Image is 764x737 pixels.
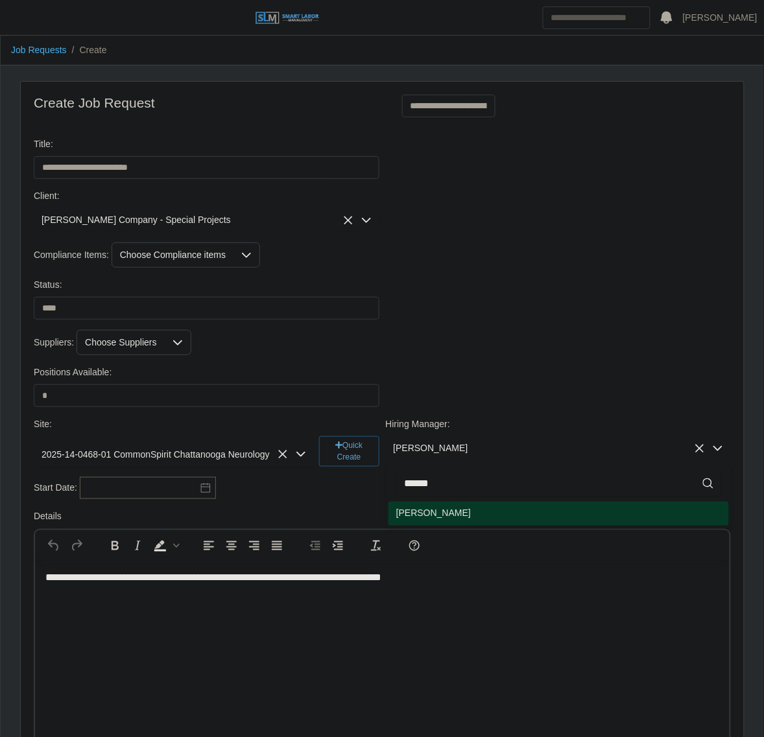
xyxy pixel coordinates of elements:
[34,208,353,232] span: Lee Company - Special Projects
[386,417,451,431] label: Hiring Manager:
[319,436,379,467] button: Quick Create
[198,537,220,555] button: Align left
[255,11,320,25] img: SLM Logo
[67,43,107,57] li: Create
[683,11,758,25] a: [PERSON_NAME]
[403,537,425,555] button: Help
[388,502,729,526] li: Robert Deck
[304,537,326,555] button: Decrease indent
[34,510,62,524] label: Details
[149,537,182,555] div: Background color Black
[66,537,88,555] button: Redo
[126,537,149,555] button: Italic
[543,6,651,29] input: Search
[386,436,706,460] span: Robert Deck
[34,417,52,431] label: Site:
[34,481,77,495] label: Start Date:
[34,278,62,292] label: Status:
[34,366,112,379] label: Positions Available:
[365,537,387,555] button: Clear formatting
[104,537,126,555] button: Bold
[327,537,349,555] button: Increase indent
[34,443,288,467] span: 2025-14-0468-01 CommonSpirit Chattanooga Neurology
[34,248,109,262] label: Compliance Items:
[221,537,243,555] button: Align center
[77,331,165,355] div: Choose Suppliers
[34,95,373,111] h4: Create Job Request
[11,45,67,55] a: Job Requests
[43,537,65,555] button: Undo
[243,537,265,555] button: Align right
[34,189,60,203] label: Client:
[34,336,74,349] label: Suppliers:
[266,537,288,555] button: Justify
[112,243,233,267] div: Choose Compliance items
[396,507,471,521] span: [PERSON_NAME]
[34,137,53,151] label: Title:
